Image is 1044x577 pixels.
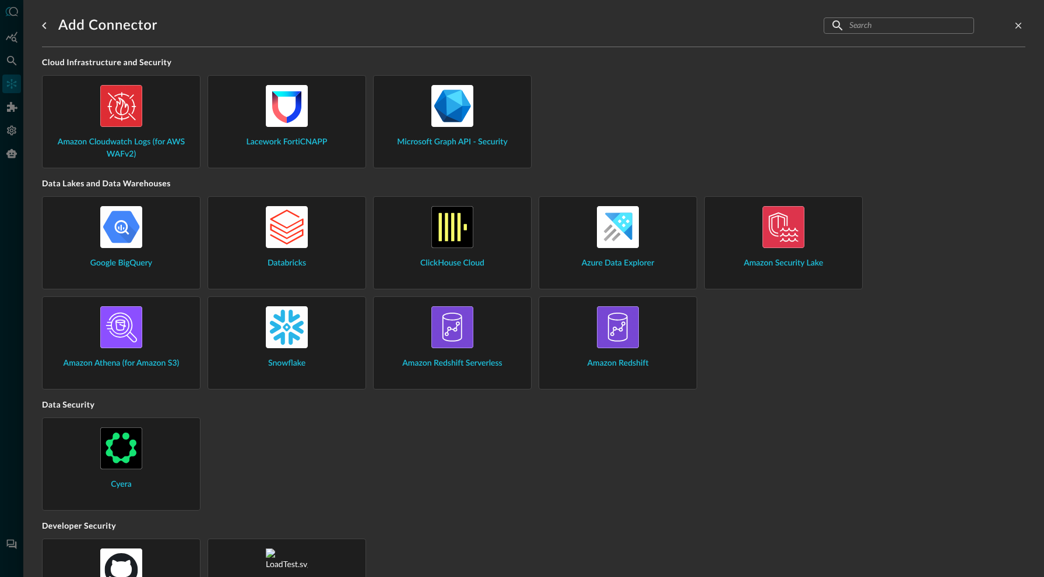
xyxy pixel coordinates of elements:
[100,206,142,248] img: GoogleBigQuery.svg
[268,257,306,270] span: Databricks
[402,357,502,370] span: Amazon Redshift Serverless
[64,357,180,370] span: Amazon Athena (for Amazon S3)
[266,206,308,248] img: Databricks.svg
[111,479,132,491] span: Cyera
[431,85,473,127] img: MicrosoftGraph.svg
[431,206,473,248] img: ClickHouse.svg
[420,257,484,270] span: ClickHouse Cloud
[90,257,152,270] span: Google BigQuery
[247,136,328,148] span: Lacework FortiCNAPP
[597,306,639,348] img: AWSRedshift.svg
[762,206,804,248] img: AWSSecurityLake.svg
[1011,19,1025,33] button: close-drawer
[849,15,947,36] input: Search
[587,357,648,370] span: Amazon Redshift
[58,16,157,35] h1: Add Connector
[266,85,308,127] img: LaceworkFortiCnapp.svg
[744,257,823,270] span: Amazon Security Lake
[42,56,1025,75] h5: Cloud Infrastructure and Security
[42,178,1025,196] h5: Data Lakes and Data Warehouses
[266,306,308,348] img: Snowflake.svg
[431,306,473,348] img: AWSRedshift.svg
[42,520,1025,539] h5: Developer Security
[42,399,1025,417] h5: Data Security
[100,85,142,127] img: AWSCloudWatchLogs.svg
[52,136,191,161] span: Amazon Cloudwatch Logs (for AWS WAFv2)
[100,427,142,469] img: Cyera.svg
[35,16,54,35] button: go back
[597,206,639,248] img: AzureDataExplorer.svg
[582,257,655,270] span: Azure Data Explorer
[268,357,305,370] span: Snowflake
[100,306,142,348] img: AWSAthena.svg
[397,136,508,148] span: Microsoft Graph API - Security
